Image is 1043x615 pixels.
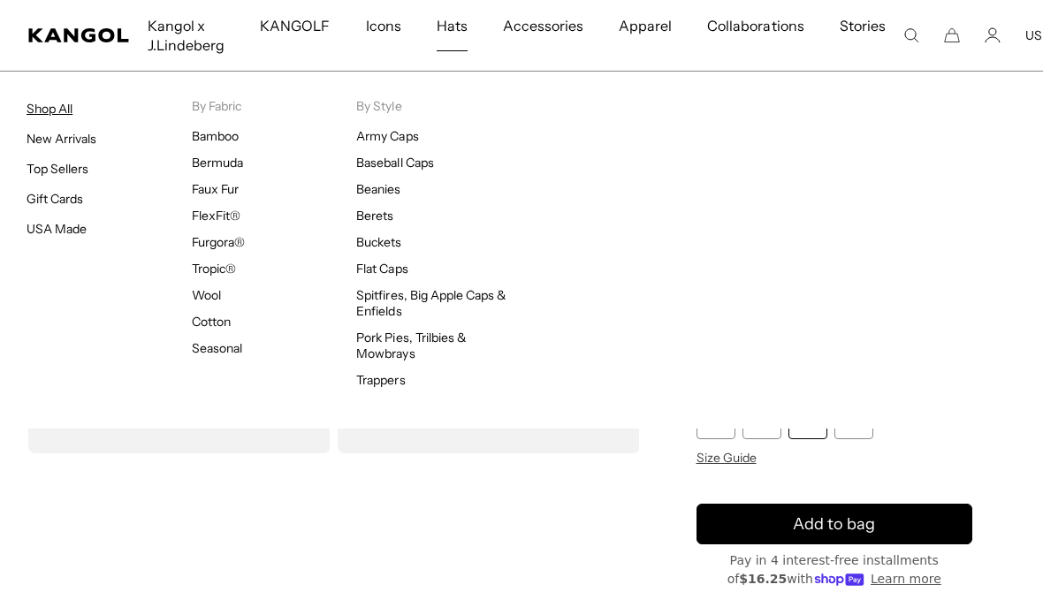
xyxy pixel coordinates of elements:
a: Flat Caps [356,261,407,277]
a: Tropic® [192,261,236,277]
a: FlexFit® [192,208,240,224]
a: Seasonal [192,340,242,356]
a: Kangol [28,28,130,42]
a: Shop All [27,101,72,117]
span: Size Guide [697,450,757,466]
a: Pork Pies, Trilbies & Mowbrays [356,330,467,361]
button: Cart [944,27,960,43]
a: Cotton [192,314,231,330]
a: Wool [192,287,221,303]
a: Beanies [356,181,400,197]
a: Bermuda [192,155,243,171]
a: Top Sellers [27,161,88,177]
p: By Fabric [192,98,357,114]
a: New Arrivals [27,131,96,147]
a: Spitfires, Big Apple Caps & Enfields [356,287,506,319]
a: Account [985,27,1001,43]
a: Gift Cards [27,191,83,207]
p: By Style [356,98,521,114]
a: Baseball Caps [356,155,433,171]
a: Bamboo [192,128,239,144]
a: Berets [356,208,393,224]
a: Faux Fur [192,181,239,197]
a: Furgora® [192,234,245,250]
a: Buckets [356,234,401,250]
button: Add to bag [697,504,973,544]
span: Add to bag [793,512,875,536]
a: USA Made [27,221,87,237]
a: Army Caps [356,128,418,144]
summary: Search here [903,27,919,43]
a: Trappers [356,372,405,388]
